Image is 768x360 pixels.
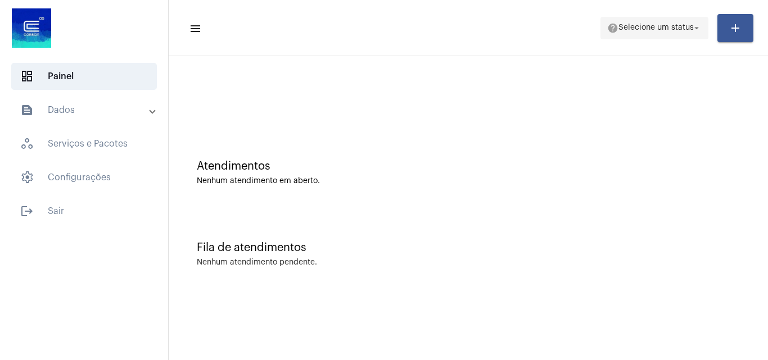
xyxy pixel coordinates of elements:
span: Painel [11,63,157,90]
button: Selecione um status [600,17,708,39]
span: sidenav icon [20,171,34,184]
div: Atendimentos [197,160,740,172]
div: Fila de atendimentos [197,241,740,254]
img: d4669ae0-8c07-2337-4f67-34b0df7f5ae4.jpeg [9,6,54,51]
mat-icon: add [729,21,742,35]
mat-icon: sidenav icon [189,22,200,35]
span: Selecione um status [618,24,694,32]
div: Nenhum atendimento em aberto. [197,177,740,185]
mat-icon: help [607,22,618,34]
span: Sair [11,198,157,225]
div: Nenhum atendimento pendente. [197,258,317,267]
span: Configurações [11,164,157,191]
mat-expansion-panel-header: sidenav iconDados [7,97,168,124]
span: Serviços e Pacotes [11,130,157,157]
mat-icon: arrow_drop_down [692,23,702,33]
mat-panel-title: Dados [20,103,150,117]
mat-icon: sidenav icon [20,103,34,117]
span: sidenav icon [20,137,34,151]
mat-icon: sidenav icon [20,204,34,218]
span: sidenav icon [20,70,34,83]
